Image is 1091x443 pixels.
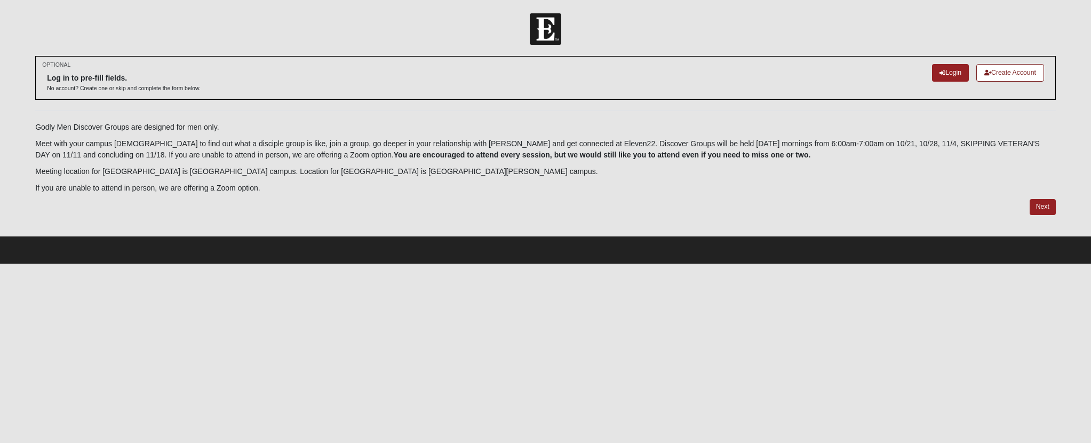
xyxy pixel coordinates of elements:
[1030,199,1056,215] a: Next
[394,151,811,159] b: You are encouraged to attend every session, but we would still like you to attend even if you nee...
[932,64,969,82] a: Login
[47,74,201,83] h6: Log in to pre-fill fields.
[35,183,1056,194] p: If you are unable to attend in person, we are offering a Zoom option.
[530,13,561,45] img: Church of Eleven22 Logo
[35,138,1056,161] p: Meet with your campus [DEMOGRAPHIC_DATA] to find out what a disciple group is like, join a group,...
[42,61,70,69] small: OPTIONAL
[35,122,1056,133] p: Godly Men Discover Groups are designed for men only.
[35,166,1056,177] p: Meeting location for [GEOGRAPHIC_DATA] is [GEOGRAPHIC_DATA] campus. Location for [GEOGRAPHIC_DATA...
[47,84,201,92] p: No account? Create one or skip and complete the form below.
[976,64,1044,82] a: Create Account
